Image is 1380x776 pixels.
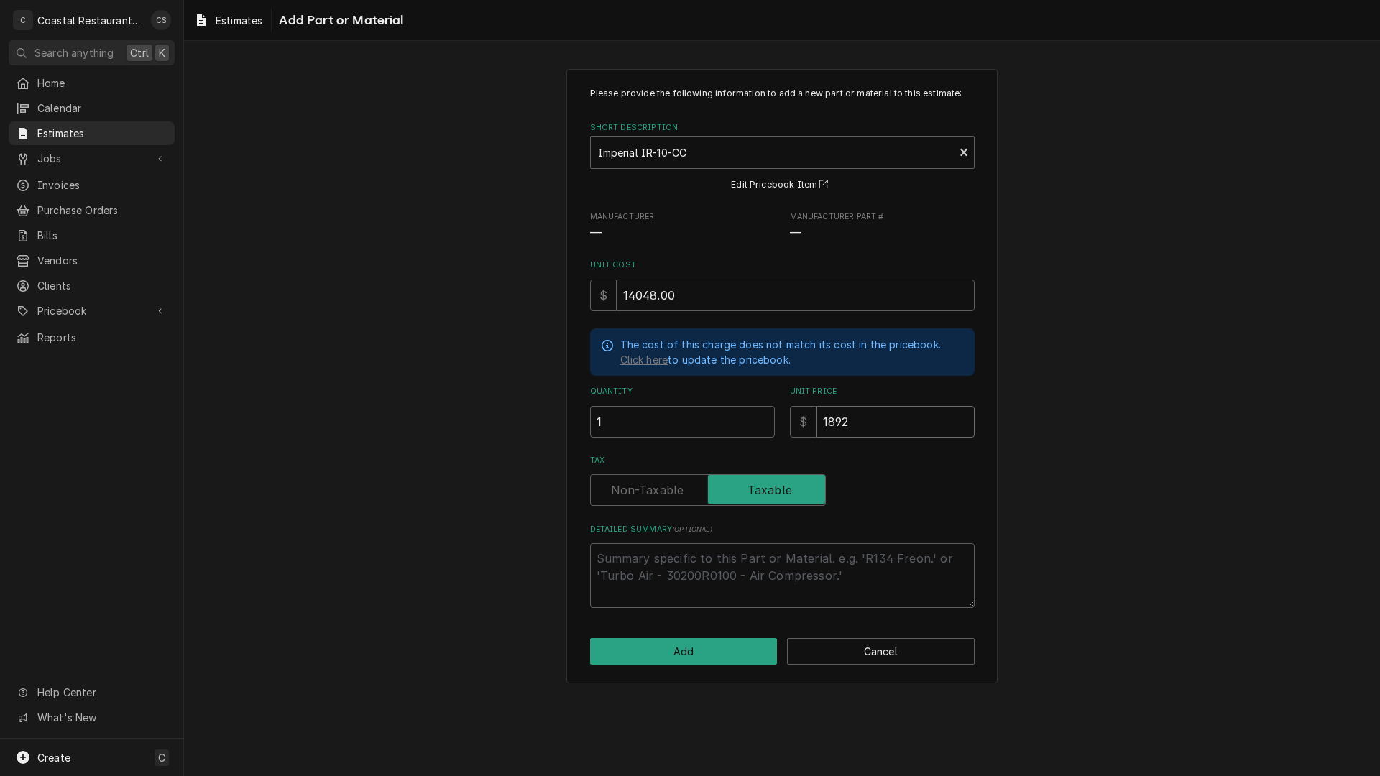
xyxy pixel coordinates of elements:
span: — [790,226,801,240]
div: Unit Cost [590,259,975,310]
span: K [159,45,165,60]
span: What's New [37,710,166,725]
label: Unit Price [790,386,975,397]
div: C [13,10,33,30]
a: Bills [9,223,175,247]
div: $ [790,406,816,438]
p: The cost of this charge does not match its cost in the pricebook. [620,337,941,352]
span: C [158,750,165,765]
span: Create [37,752,70,764]
label: Tax [590,455,975,466]
div: $ [590,280,617,311]
div: CS [151,10,171,30]
button: Edit Pricebook Item [729,176,835,194]
span: Manufacturer [590,225,775,242]
div: Short Description [590,122,975,193]
a: Calendar [9,96,175,120]
a: Go to Pricebook [9,299,175,323]
label: Detailed Summary [590,524,975,535]
span: Ctrl [130,45,149,60]
a: Purchase Orders [9,198,175,222]
div: [object Object] [590,386,775,437]
div: Detailed Summary [590,524,975,608]
span: Manufacturer Part # [790,225,975,242]
div: Line Item Create/Update [566,69,998,683]
a: Vendors [9,249,175,272]
span: Reports [37,330,167,345]
div: Line Item Create/Update Form [590,87,975,608]
a: Go to What's New [9,706,175,729]
span: Add Part or Material [275,11,403,30]
a: Click here [620,352,668,367]
span: — [590,226,602,240]
span: Pricebook [37,303,146,318]
span: Estimates [216,13,262,28]
div: Tax [590,455,975,506]
a: Go to Jobs [9,147,175,170]
label: Quantity [590,386,775,397]
label: Short Description [590,122,975,134]
div: Button Group Row [590,638,975,665]
a: Home [9,71,175,95]
span: Manufacturer [590,211,775,223]
span: Purchase Orders [37,203,167,218]
p: Please provide the following information to add a new part or material to this estimate: [590,87,975,100]
span: Vendors [37,253,167,268]
button: Add [590,638,778,665]
button: Cancel [787,638,975,665]
a: Invoices [9,173,175,197]
div: Manufacturer Part # [790,211,975,242]
span: ( optional ) [672,525,712,533]
span: Jobs [37,151,146,166]
div: Chris Sockriter's Avatar [151,10,171,30]
label: Unit Cost [590,259,975,271]
a: Estimates [188,9,268,32]
div: Coastal Restaurant Repair [37,13,143,28]
span: Clients [37,278,167,293]
span: Invoices [37,177,167,193]
span: Home [37,75,167,91]
span: Help Center [37,685,166,700]
span: Calendar [37,101,167,116]
a: Go to Help Center [9,680,175,704]
a: Estimates [9,121,175,145]
span: to update the pricebook. [620,354,791,366]
span: Estimates [37,126,167,141]
div: [object Object] [790,386,975,437]
span: Bills [37,228,167,243]
button: Search anythingCtrlK [9,40,175,65]
span: Manufacturer Part # [790,211,975,223]
a: Clients [9,274,175,297]
span: Search anything [34,45,114,60]
div: Manufacturer [590,211,775,242]
a: Reports [9,325,175,349]
div: Button Group [590,638,975,665]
